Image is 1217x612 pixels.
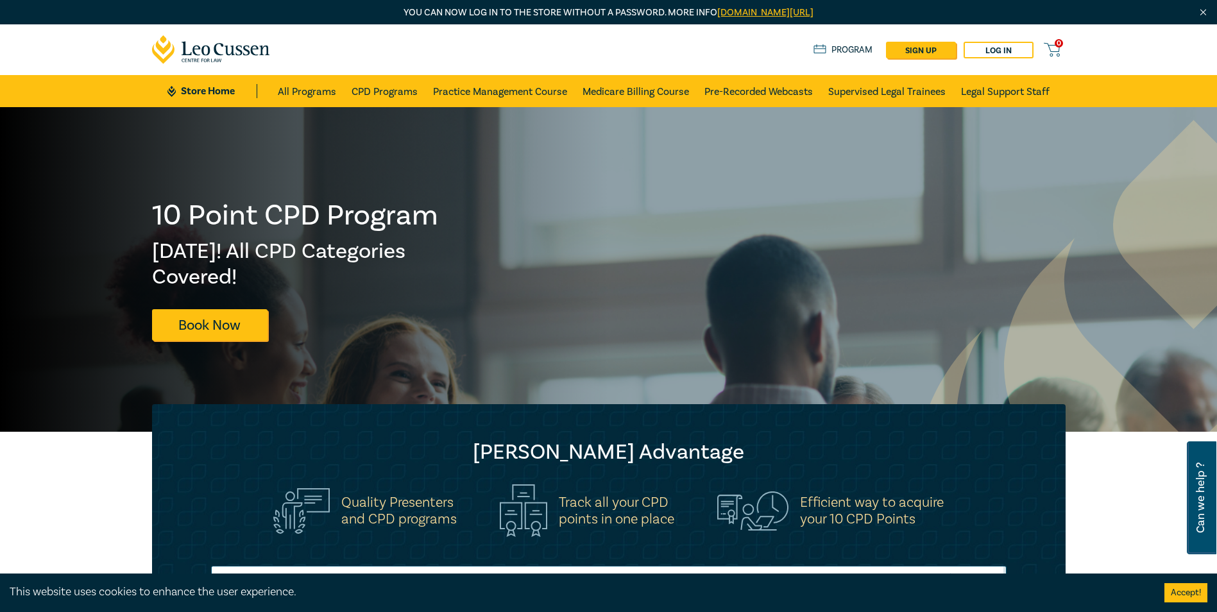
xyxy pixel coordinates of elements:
[559,494,674,527] h5: Track all your CPD points in one place
[583,75,689,107] a: Medicare Billing Course
[1198,7,1209,18] img: Close
[178,439,1040,465] h2: [PERSON_NAME] Advantage
[1195,449,1207,547] span: Can we help ?
[500,484,547,537] img: Track all your CPD<br>points in one place
[813,43,873,57] a: Program
[1055,39,1063,47] span: 0
[800,494,944,527] h5: Efficient way to acquire your 10 CPD Points
[278,75,336,107] a: All Programs
[10,584,1145,600] div: This website uses cookies to enhance the user experience.
[717,6,813,19] a: [DOMAIN_NAME][URL]
[352,75,418,107] a: CPD Programs
[152,6,1066,20] p: You can now log in to the store without a password. More info
[152,239,439,290] h2: [DATE]! All CPD Categories Covered!
[964,42,1034,58] a: Log in
[167,84,257,98] a: Store Home
[152,309,268,341] a: Book Now
[886,42,956,58] a: sign up
[152,199,439,232] h1: 10 Point CPD Program
[828,75,946,107] a: Supervised Legal Trainees
[1164,583,1207,602] button: Accept cookies
[341,494,457,527] h5: Quality Presenters and CPD programs
[433,75,567,107] a: Practice Management Course
[961,75,1050,107] a: Legal Support Staff
[704,75,813,107] a: Pre-Recorded Webcasts
[273,488,330,534] img: Quality Presenters<br>and CPD programs
[717,491,788,530] img: Efficient way to acquire<br>your 10 CPD Points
